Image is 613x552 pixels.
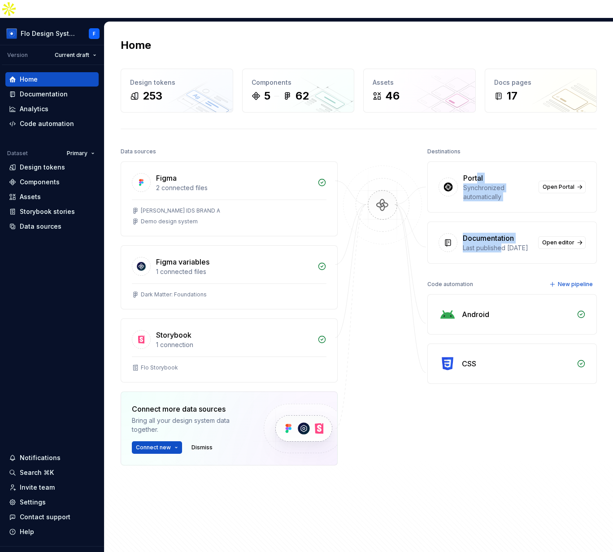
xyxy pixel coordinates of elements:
div: Docs pages [494,78,588,87]
div: Home [20,75,38,84]
div: Storybook stories [20,207,75,216]
div: Contact support [20,513,70,522]
a: Open editor [538,236,586,249]
a: Invite team [5,480,99,495]
a: Home [5,72,99,87]
div: Components [20,178,60,187]
a: Assets46 [363,69,476,113]
div: Documentation [20,90,68,99]
div: 253 [143,89,162,103]
div: Assets [373,78,466,87]
span: New pipeline [558,281,593,288]
a: Analytics [5,102,99,116]
div: [PERSON_NAME] IDS BRAND A [141,207,220,214]
button: Contact support [5,510,99,524]
a: Components562 [242,69,355,113]
button: Primary [63,147,99,160]
a: Components [5,175,99,189]
a: Design tokens [5,160,99,174]
div: 62 [296,89,309,103]
a: Open Portal [539,181,586,193]
div: 5 [264,89,270,103]
div: Figma [156,173,177,183]
div: 2 connected files [156,183,312,192]
div: Demo design system [141,218,198,225]
div: Components [252,78,345,87]
div: Synchronized automatically [463,183,533,201]
div: Assets [20,192,41,201]
div: Settings [20,498,46,507]
div: 46 [385,89,400,103]
div: Notifications [20,453,61,462]
div: Connect more data sources [132,404,248,414]
div: Portal [463,173,483,183]
span: Connect new [136,444,171,451]
span: Open editor [542,239,574,246]
div: 17 [507,89,517,103]
a: Design tokens253 [121,69,233,113]
div: Dark Matter: Foundations [141,291,207,298]
div: Flo Design System [21,29,78,38]
a: Data sources [5,219,99,234]
a: Figma variables1 connected filesDark Matter: Foundations [121,245,338,309]
div: Search ⌘K [20,468,54,477]
div: Design tokens [20,163,65,172]
a: Documentation [5,87,99,101]
span: Open Portal [543,183,574,191]
button: Dismiss [187,441,217,454]
a: Docs pages17 [485,69,597,113]
div: Code automation [20,119,74,128]
div: Documentation [463,233,514,243]
div: Android [462,309,489,320]
span: Current draft [55,52,89,59]
a: Storybook1 connectionFlo Storybook [121,318,338,382]
a: Settings [5,495,99,509]
div: Figma variables [156,256,209,267]
div: Dataset [7,150,28,157]
a: Code automation [5,117,99,131]
div: F [93,30,96,37]
button: Help [5,525,99,539]
button: Search ⌘K [5,465,99,480]
span: Dismiss [191,444,213,451]
button: Flo Design SystemF [2,24,102,43]
div: Code automation [427,278,473,291]
h2: Home [121,38,151,52]
div: Bring all your design system data together. [132,416,248,434]
div: Design tokens [130,78,224,87]
span: Primary [67,150,87,157]
img: 049812b6-2877-400d-9dc9-987621144c16.png [6,28,17,39]
div: Flo Storybook [141,364,178,371]
div: 1 connected files [156,267,312,276]
div: CSS [462,358,476,369]
div: Data sources [121,145,156,158]
div: Data sources [20,222,61,231]
button: Connect new [132,441,182,454]
div: Help [20,527,34,536]
div: 1 connection [156,340,312,349]
div: Version [7,52,28,59]
div: Storybook [156,330,191,340]
div: Last published [DATE] [463,243,533,252]
div: Invite team [20,483,55,492]
button: New pipeline [547,278,597,291]
div: Analytics [20,104,48,113]
a: Figma2 connected files[PERSON_NAME] IDS BRAND ADemo design system [121,161,338,236]
button: Current draft [51,49,100,61]
a: Storybook stories [5,204,99,219]
button: Notifications [5,451,99,465]
div: Destinations [427,145,461,158]
a: Assets [5,190,99,204]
